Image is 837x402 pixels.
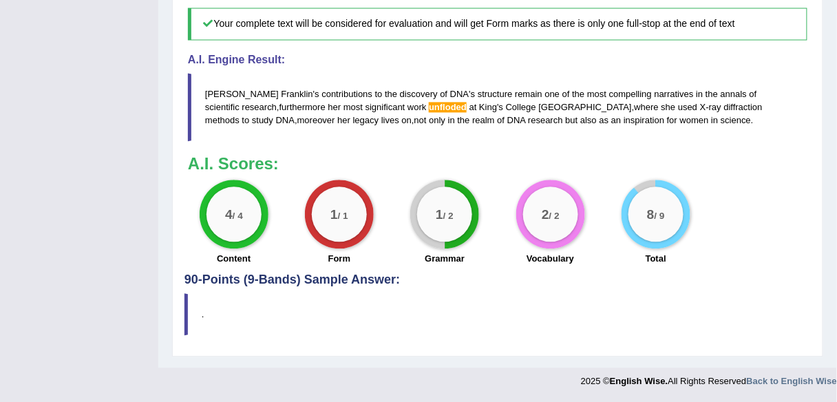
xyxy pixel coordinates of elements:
[610,376,668,386] strong: English Wise.
[425,252,465,265] label: Grammar
[635,102,659,112] span: where
[646,252,666,265] label: Total
[711,115,718,125] span: in
[580,115,597,125] span: also
[232,211,242,221] small: / 4
[506,102,536,112] span: College
[315,89,319,99] span: s
[696,89,703,99] span: in
[330,207,338,222] big: 1
[328,102,341,112] span: her
[188,73,807,141] blockquote: ' ' , ' , - , , .
[279,102,326,112] span: furthermore
[448,115,455,125] span: in
[472,115,495,125] span: realm
[499,102,504,112] span: s
[458,115,470,125] span: the
[450,89,469,99] span: DNA
[343,102,363,112] span: most
[706,89,718,99] span: the
[545,89,560,99] span: one
[471,89,476,99] span: s
[478,89,513,99] span: structure
[678,102,697,112] span: used
[581,368,837,388] div: 2025 © All Rights Reserved
[655,211,665,221] small: / 9
[539,102,632,112] span: [GEOGRAPHIC_DATA]
[479,102,497,112] span: King
[469,102,477,112] span: at
[353,115,379,125] span: legacy
[527,252,574,265] label: Vocabulary
[624,115,664,125] span: inspiration
[721,115,751,125] span: science
[497,115,505,125] span: of
[375,89,383,99] span: to
[542,207,549,222] big: 2
[365,102,405,112] span: significant
[402,115,412,125] span: on
[609,89,652,99] span: compelling
[647,207,655,222] big: 8
[276,115,295,125] span: DNA
[562,89,570,99] span: of
[611,115,621,125] span: an
[507,115,526,125] span: DNA
[188,54,807,66] h4: A.I. Engine Result:
[587,89,606,99] span: most
[242,102,277,112] span: research
[429,115,445,125] span: only
[242,115,250,125] span: to
[205,115,240,125] span: methods
[440,89,447,99] span: of
[407,102,426,112] span: work
[225,207,233,222] big: 4
[400,89,438,99] span: discovery
[436,207,443,222] big: 1
[337,115,350,125] span: her
[528,115,563,125] span: research
[443,211,454,221] small: / 2
[282,89,313,99] span: Franklin
[572,89,584,99] span: the
[414,115,427,125] span: not
[515,89,542,99] span: remain
[188,8,807,40] h5: Your complete text will be considered for evaluation and will get Form marks as there is only one...
[297,115,335,125] span: moreover
[549,211,559,221] small: / 2
[205,89,279,99] span: [PERSON_NAME]
[721,89,747,99] span: annals
[667,115,677,125] span: for
[385,89,397,99] span: the
[565,115,578,125] span: but
[429,102,467,112] span: Possible spelling mistake found. (did you mean: unfolded)
[709,102,721,112] span: ray
[328,252,351,265] label: Form
[188,154,279,173] b: A.I. Scores:
[217,252,251,265] label: Content
[184,293,811,335] blockquote: .
[600,115,609,125] span: as
[750,89,757,99] span: of
[661,102,676,112] span: she
[338,211,348,221] small: / 1
[655,89,694,99] span: narratives
[321,89,372,99] span: contributions
[747,376,837,386] a: Back to English Wise
[724,102,763,112] span: diffraction
[205,102,240,112] span: scientific
[700,102,706,112] span: X
[252,115,273,125] span: study
[680,115,709,125] span: women
[381,115,399,125] span: lives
